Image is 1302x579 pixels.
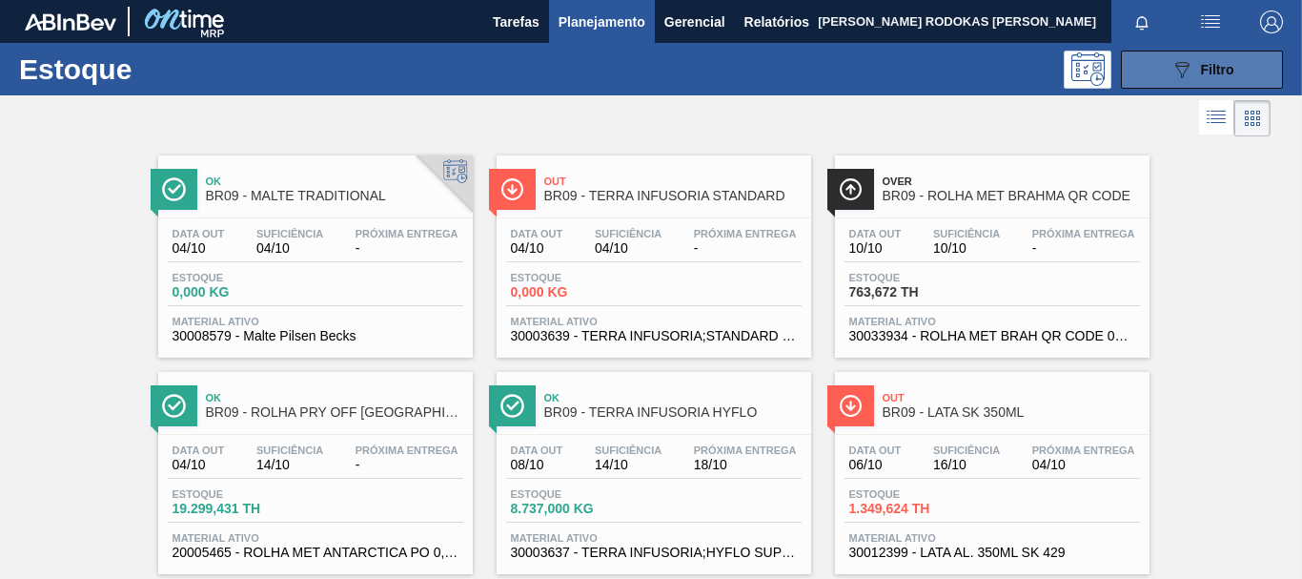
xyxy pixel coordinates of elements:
span: Suficiência [256,228,323,239]
span: Suficiência [595,445,661,456]
span: Planejamento [559,10,645,33]
span: Suficiência [933,445,1000,456]
span: 14/10 [595,458,661,472]
span: Material ativo [849,532,1135,544]
span: BR09 - MALTE TRADITIONAL [206,189,463,203]
span: Relatórios [744,10,809,33]
span: Estoque [511,272,644,283]
span: 19.299,431 TH [173,502,306,516]
span: Data out [511,228,563,239]
span: - [356,241,458,256]
span: Out [883,392,1140,403]
span: Data out [173,445,225,456]
span: 10/10 [849,241,902,256]
h1: Estoque [19,58,286,80]
span: Ok [544,392,802,403]
span: 18/10 [694,458,797,472]
span: Suficiência [933,228,1000,239]
span: Material ativo [173,532,458,544]
span: 30003639 - TERRA INFUSORIA;STANDARD SUPER CEL [511,329,797,343]
img: TNhmsLtSVTkK8tSr43FrP2fwEKptu5GPRR3wAAAABJRU5ErkJggg== [25,13,116,31]
span: Estoque [511,488,644,500]
span: Suficiência [595,228,661,239]
span: 0,000 KG [511,285,644,300]
span: 30003637 - TERRA INFUSORIA;HYFLO SUPER CEL [511,546,797,560]
span: Data out [849,228,902,239]
span: Filtro [1201,62,1234,77]
span: Material ativo [173,316,458,327]
span: Próxima Entrega [694,445,797,456]
span: 04/10 [511,241,563,256]
span: 14/10 [256,458,323,472]
span: Out [544,176,802,187]
span: 1.349,624 TH [849,502,983,516]
span: - [1032,241,1135,256]
span: Data out [173,228,225,239]
span: 16/10 [933,458,1000,472]
span: Over [883,176,1140,187]
span: Próxima Entrega [356,445,458,456]
span: - [356,458,458,472]
img: Ícone [162,394,186,418]
span: Material ativo [511,532,797,544]
div: Visão em Cards [1234,100,1271,136]
span: 04/10 [256,241,323,256]
img: userActions [1199,10,1222,33]
a: ÍconeOkBR09 - MALTE TRADITIONALData out04/10Suficiência04/10Próxima Entrega-Estoque0,000 KGMateri... [144,141,482,358]
img: Ícone [500,177,524,201]
span: Estoque [849,488,983,500]
span: Material ativo [849,316,1135,327]
span: BR09 - ROLHA PRY OFF ANTARCTICA 300ML [206,405,463,420]
div: Visão em Lista [1199,100,1234,136]
a: ÍconeOverBR09 - ROLHA MET BRAHMA QR CODEData out10/10Suficiência10/10Próxima Entrega-Estoque763,6... [821,141,1159,358]
img: Ícone [500,394,524,418]
span: Próxima Entrega [694,228,797,239]
span: BR09 - TERRA INFUSORIA HYFLO [544,405,802,420]
span: Estoque [849,272,983,283]
button: Notificações [1111,9,1172,35]
span: Próxima Entrega [356,228,458,239]
span: BR09 - TERRA INFUSORIA STANDARD [544,189,802,203]
span: Estoque [173,272,306,283]
span: 0,000 KG [173,285,306,300]
span: 30008579 - Malte Pilsen Becks [173,329,458,343]
span: 30012399 - LATA AL. 350ML SK 429 [849,546,1135,560]
span: 30033934 - ROLHA MET BRAH QR CODE 021CX105 [849,329,1135,343]
img: Ícone [839,177,863,201]
a: ÍconeOutBR09 - LATA SK 350MLData out06/10Suficiência16/10Próxima Entrega04/10Estoque1.349,624 THM... [821,358,1159,574]
a: ÍconeOutBR09 - TERRA INFUSORIA STANDARDData out04/10Suficiência04/10Próxima Entrega-Estoque0,000 ... [482,141,821,358]
span: Ok [206,176,463,187]
button: Filtro [1121,51,1283,89]
span: 08/10 [511,458,563,472]
span: Ok [206,392,463,403]
span: Data out [511,445,563,456]
span: Suficiência [256,445,323,456]
a: ÍconeOkBR09 - ROLHA PRY OFF [GEOGRAPHIC_DATA] 300MLData out04/10Suficiência14/10Próxima Entrega-E... [144,358,482,574]
img: Ícone [162,177,186,201]
div: Pogramando: nenhum usuário selecionado [1064,51,1111,89]
span: - [694,241,797,256]
a: ÍconeOkBR09 - TERRA INFUSORIA HYFLOData out08/10Suficiência14/10Próxima Entrega18/10Estoque8.737,... [482,358,821,574]
span: Tarefas [493,10,539,33]
span: 04/10 [173,241,225,256]
span: 04/10 [173,458,225,472]
img: Ícone [839,394,863,418]
span: Material ativo [511,316,797,327]
span: Próxima Entrega [1032,228,1135,239]
span: BR09 - LATA SK 350ML [883,405,1140,420]
span: Gerencial [664,10,725,33]
span: Próxima Entrega [1032,445,1135,456]
span: Data out [849,445,902,456]
span: BR09 - ROLHA MET BRAHMA QR CODE [883,189,1140,203]
span: 763,672 TH [849,285,983,300]
span: 04/10 [595,241,661,256]
span: 06/10 [849,458,902,472]
span: 8.737,000 KG [511,502,644,516]
img: Logout [1260,10,1283,33]
span: Estoque [173,488,306,500]
span: 10/10 [933,241,1000,256]
span: 04/10 [1032,458,1135,472]
span: 20005465 - ROLHA MET ANTARCTICA PO 0,19 [173,546,458,560]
